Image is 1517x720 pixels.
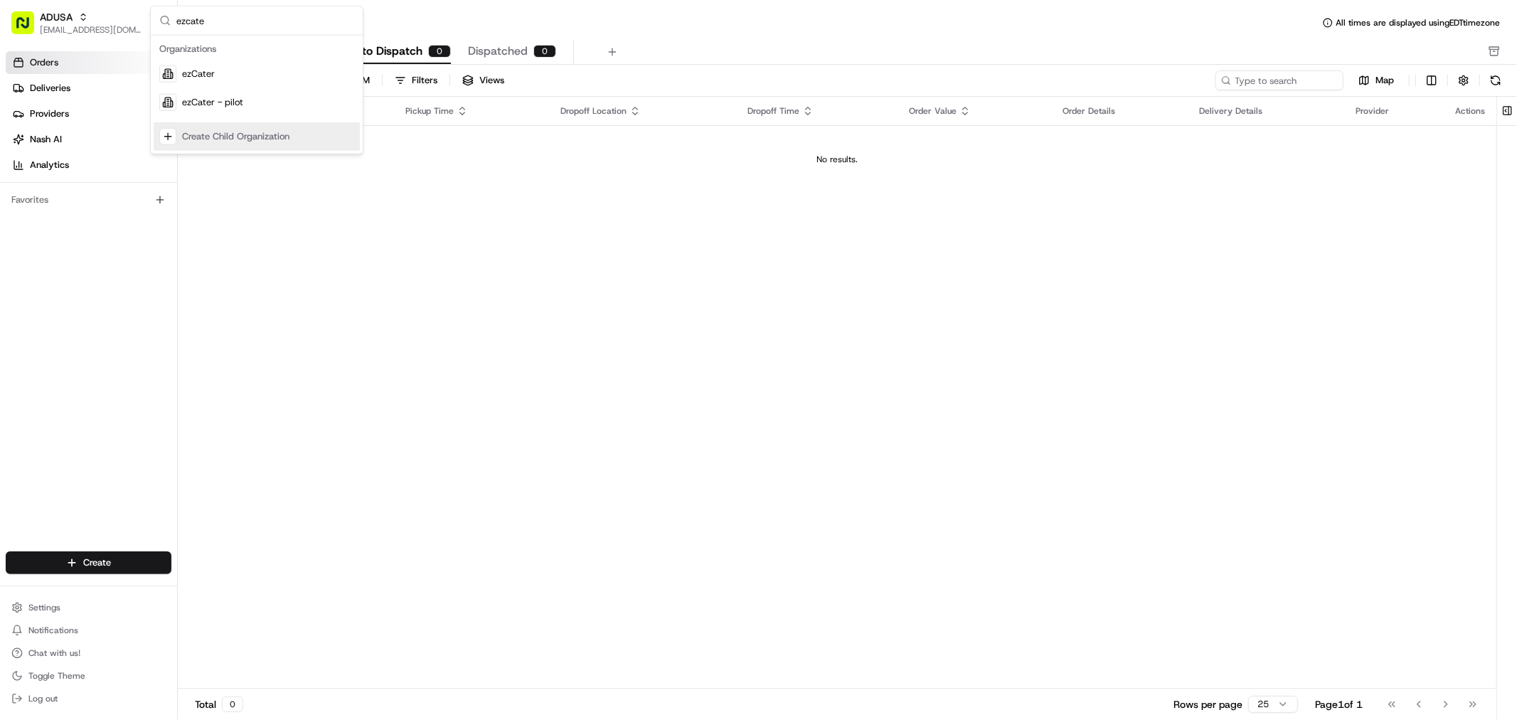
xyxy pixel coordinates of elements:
[6,189,171,211] div: Favorites
[6,51,177,74] a: Orders
[1173,697,1242,711] p: Rows per page
[909,105,1040,117] div: Order Value
[405,105,538,117] div: Pickup Time
[1215,70,1343,90] input: Type to search
[1375,74,1394,87] span: Map
[195,697,243,712] div: Total
[115,201,234,226] a: 💻API Documentation
[134,206,228,221] span: API Documentation
[182,130,289,143] div: Create Child Organization
[14,57,259,80] p: Welcome 👋
[14,208,26,219] div: 📗
[456,70,511,90] button: Views
[1199,105,1333,117] div: Delivery Details
[48,136,233,150] div: Start new chat
[28,206,109,221] span: Knowledge Base
[100,240,172,252] a: Powered byPylon
[222,697,243,712] div: 0
[14,14,43,43] img: Nash
[28,625,78,636] span: Notifications
[120,208,132,219] div: 💻
[183,154,1491,165] div: No results.
[142,241,172,252] span: Pylon
[468,43,528,60] span: Dispatched
[1349,72,1403,89] button: Map
[560,105,725,117] div: Dropoff Location
[6,551,171,574] button: Create
[6,154,177,176] a: Analytics
[154,38,360,60] div: Organizations
[30,107,69,120] span: Providers
[6,643,171,663] button: Chat with us!
[182,96,243,109] span: ezCater - pilot
[533,45,556,58] div: 0
[9,201,115,226] a: 📗Knowledge Base
[14,136,40,162] img: 1736555255976-a54dd68f-1ca7-489b-9aae-adbdc363a1c4
[6,620,171,640] button: Notifications
[30,159,69,171] span: Analytics
[1356,105,1432,117] div: Provider
[1063,105,1176,117] div: Order Details
[182,68,215,80] span: ezCater
[388,70,444,90] button: Filters
[1336,17,1500,28] span: All times are displayed using EDT timezone
[747,105,886,117] div: Dropoff Time
[1455,105,1485,117] div: Actions
[6,689,171,709] button: Log out
[28,647,80,659] span: Chat with us!
[151,36,363,154] div: Suggestions
[28,670,85,682] span: Toggle Theme
[428,45,451,58] div: 0
[412,74,437,87] div: Filters
[30,133,62,146] span: Nash AI
[30,82,70,95] span: Deliveries
[48,150,180,162] div: We're available if you need us!
[6,666,171,686] button: Toggle Theme
[6,77,177,100] a: Deliveries
[83,556,111,569] span: Create
[176,6,354,35] input: Search...
[6,102,177,125] a: Providers
[6,6,147,40] button: ADUSA[EMAIL_ADDRESS][DOMAIN_NAME]
[6,128,177,151] a: Nash AI
[28,602,60,613] span: Settings
[1315,697,1363,711] div: Page 1 of 1
[30,56,58,69] span: Orders
[325,43,422,60] span: Ready to Dispatch
[1486,70,1506,90] button: Refresh
[6,598,171,618] button: Settings
[40,10,73,24] button: ADUSA
[28,693,58,704] span: Log out
[37,92,235,107] input: Clear
[479,74,504,87] span: Views
[242,140,259,157] button: Start new chat
[40,24,142,36] button: [EMAIL_ADDRESS][DOMAIN_NAME]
